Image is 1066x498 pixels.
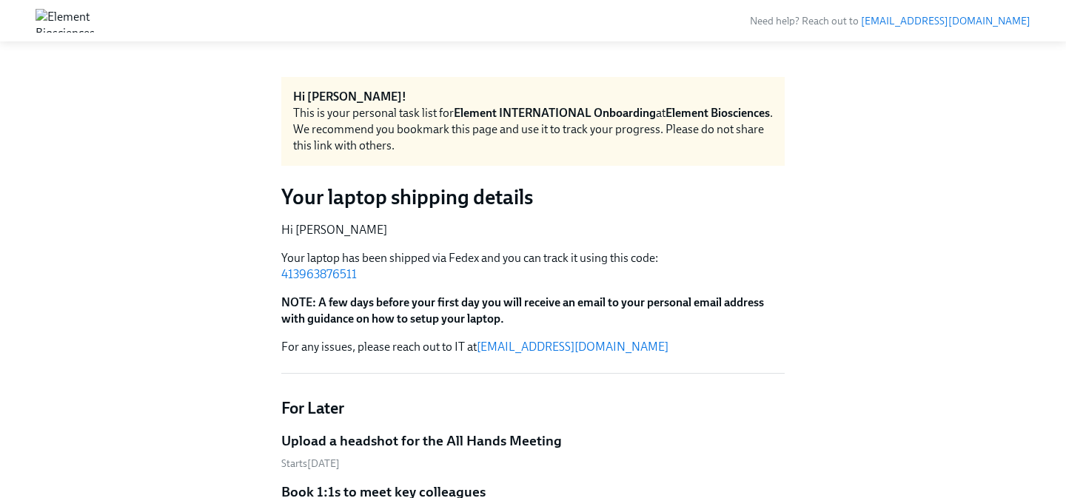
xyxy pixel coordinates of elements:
strong: Element INTERNATIONAL Onboarding [454,106,656,120]
strong: Element Biosciences [666,106,770,120]
div: This is your personal task list for at . We recommend you bookmark this page and use it to track ... [293,105,773,154]
p: Hi [PERSON_NAME] [281,222,785,238]
p: Your laptop has been shipped via Fedex and you can track it using this code: [281,250,785,283]
span: Wednesday, September 3rd 2025, 6:00 pm [281,457,340,470]
a: [EMAIL_ADDRESS][DOMAIN_NAME] [861,15,1030,27]
p: For any issues, please reach out to IT at [281,339,785,355]
strong: Hi [PERSON_NAME]! [293,90,406,104]
img: Element Biosciences [36,9,95,33]
h5: Upload a headshot for the All Hands Meeting [281,431,562,451]
a: 413963876511 [281,267,357,281]
a: [EMAIL_ADDRESS][DOMAIN_NAME] [477,340,668,354]
h4: For Later [281,397,785,420]
span: Need help? Reach out to [750,15,1030,27]
strong: NOTE: A few days before your first day you will receive an email to your personal email address w... [281,295,764,326]
h3: Your laptop shipping details [281,184,785,210]
a: Upload a headshot for the All Hands MeetingStarts[DATE] [281,431,785,471]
